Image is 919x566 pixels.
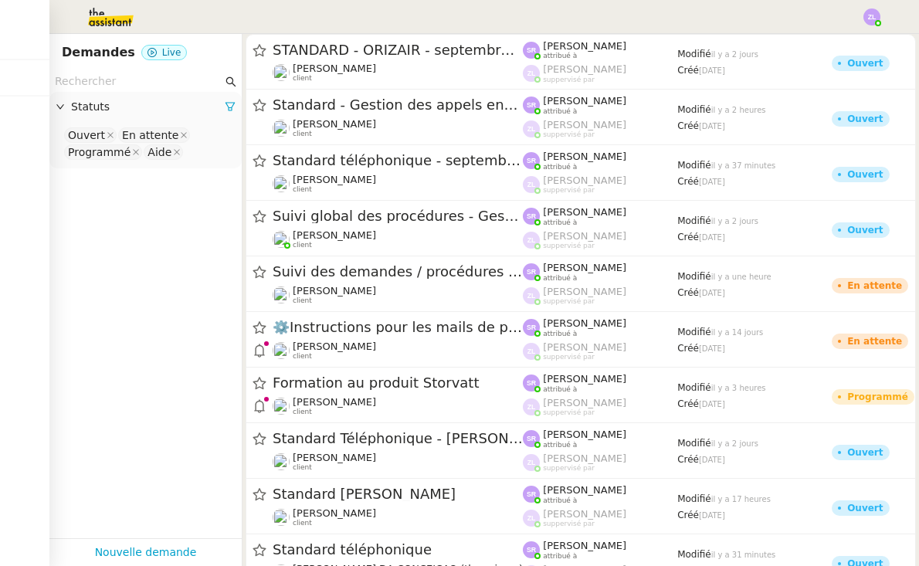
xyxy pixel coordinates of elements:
[699,456,725,464] span: [DATE]
[523,430,540,447] img: svg
[847,448,883,457] div: Ouvert
[523,97,540,114] img: svg
[677,343,699,354] span: Créé
[273,543,523,557] span: Standard téléphonique
[523,287,540,304] img: svg
[293,74,312,83] span: client
[543,242,595,250] span: suppervisé par
[273,209,523,223] span: Suivi global des procédures - Gestion PM
[273,229,523,249] app-user-detailed-label: client
[273,376,523,390] span: Formation au produit Storvatt
[64,144,142,160] nz-select-item: Programmé
[523,373,677,393] app-user-label: attribué à
[293,118,376,130] span: [PERSON_NAME]
[523,232,540,249] img: svg
[543,429,626,440] span: [PERSON_NAME]
[49,92,242,122] div: Statuts
[677,438,711,449] span: Modifié
[677,382,711,393] span: Modifié
[847,59,883,68] div: Ouvert
[543,520,595,528] span: suppervisé par
[543,262,626,273] span: [PERSON_NAME]
[523,63,677,83] app-user-label: suppervisé par
[71,98,225,116] span: Statuts
[293,130,312,138] span: client
[523,341,677,361] app-user-label: suppervisé par
[273,120,290,137] img: users%2FW4OQjB9BRtYK2an7yusO0WsYLsD3%2Favatar%2F28027066-518b-424c-8476-65f2e549ac29
[273,452,523,472] app-user-detailed-label: client
[543,484,626,496] span: [PERSON_NAME]
[711,495,771,503] span: il y a 17 heures
[543,151,626,162] span: [PERSON_NAME]
[273,43,523,57] span: STANDARD - ORIZAIR - septembre 2025
[273,265,523,279] span: Suivi des demandes / procédures en cours Storvatt - Client [PERSON_NAME] Jeandet
[273,398,290,415] img: users%2FRcIDm4Xn1TPHYwgLThSv8RQYtaM2%2Favatar%2F95761f7a-40c3-4bb5-878d-fe785e6f95b2
[543,297,595,306] span: suppervisé par
[523,343,540,360] img: svg
[523,541,540,558] img: svg
[847,281,902,290] div: En attente
[847,503,883,513] div: Ouvert
[677,327,711,337] span: Modifié
[293,174,376,185] span: [PERSON_NAME]
[293,463,312,472] span: client
[543,330,577,338] span: attribué à
[523,40,677,60] app-user-label: attribué à
[293,229,376,241] span: [PERSON_NAME]
[543,175,626,186] span: [PERSON_NAME]
[523,151,677,171] app-user-label: attribué à
[273,453,290,470] img: users%2FrssbVgR8pSYriYNmUDKzQX9syo02%2Favatar%2Fb215b948-7ecd-4adc-935c-e0e4aeaee93e
[144,144,183,160] nz-select-item: Aide
[273,174,523,194] app-user-detailed-label: client
[293,185,312,194] span: client
[711,328,764,337] span: il y a 14 jours
[523,375,540,391] img: svg
[523,508,677,528] app-user-label: suppervisé par
[523,119,677,139] app-user-label: suppervisé par
[543,385,577,394] span: attribué à
[543,52,577,60] span: attribué à
[543,508,626,520] span: [PERSON_NAME]
[523,317,677,337] app-user-label: attribué à
[62,42,135,63] nz-page-header-title: Demandes
[677,271,711,282] span: Modifié
[273,118,523,138] app-user-detailed-label: client
[523,286,677,306] app-user-label: suppervisé par
[118,127,190,143] nz-select-item: En attente
[677,510,699,520] span: Créé
[523,152,540,169] img: svg
[699,289,725,297] span: [DATE]
[543,341,626,353] span: [PERSON_NAME]
[711,106,766,114] span: il y a 2 heures
[293,63,376,74] span: [PERSON_NAME]
[523,452,677,473] app-user-label: suppervisé par
[523,398,540,415] img: svg
[543,397,626,408] span: [PERSON_NAME]
[523,429,677,449] app-user-label: attribué à
[677,493,711,504] span: Modifié
[293,341,376,352] span: [PERSON_NAME]
[543,230,626,242] span: [PERSON_NAME]
[711,384,766,392] span: il y a 3 heures
[293,396,376,408] span: [PERSON_NAME]
[293,408,312,416] span: client
[273,154,523,168] span: Standard téléphonique - septembre 2025
[677,454,699,465] span: Créé
[699,178,725,186] span: [DATE]
[273,507,523,527] app-user-detailed-label: client
[543,286,626,297] span: [PERSON_NAME]
[273,231,290,248] img: users%2FoFdbodQ3TgNoWt9kP3GXAs5oaCq1%2Favatar%2Fprofile-pic.png
[711,439,758,448] span: il y a 2 jours
[95,544,197,561] a: Nouvelle demande
[543,441,577,449] span: attribué à
[293,241,312,249] span: client
[523,454,540,471] img: svg
[711,50,758,59] span: il y a 2 jours
[543,40,626,52] span: [PERSON_NAME]
[711,161,776,170] span: il y a 37 minutes
[523,206,677,226] app-user-label: attribué à
[523,263,540,280] img: svg
[122,128,178,142] div: En attente
[68,145,131,159] div: Programmé
[162,47,181,58] span: Live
